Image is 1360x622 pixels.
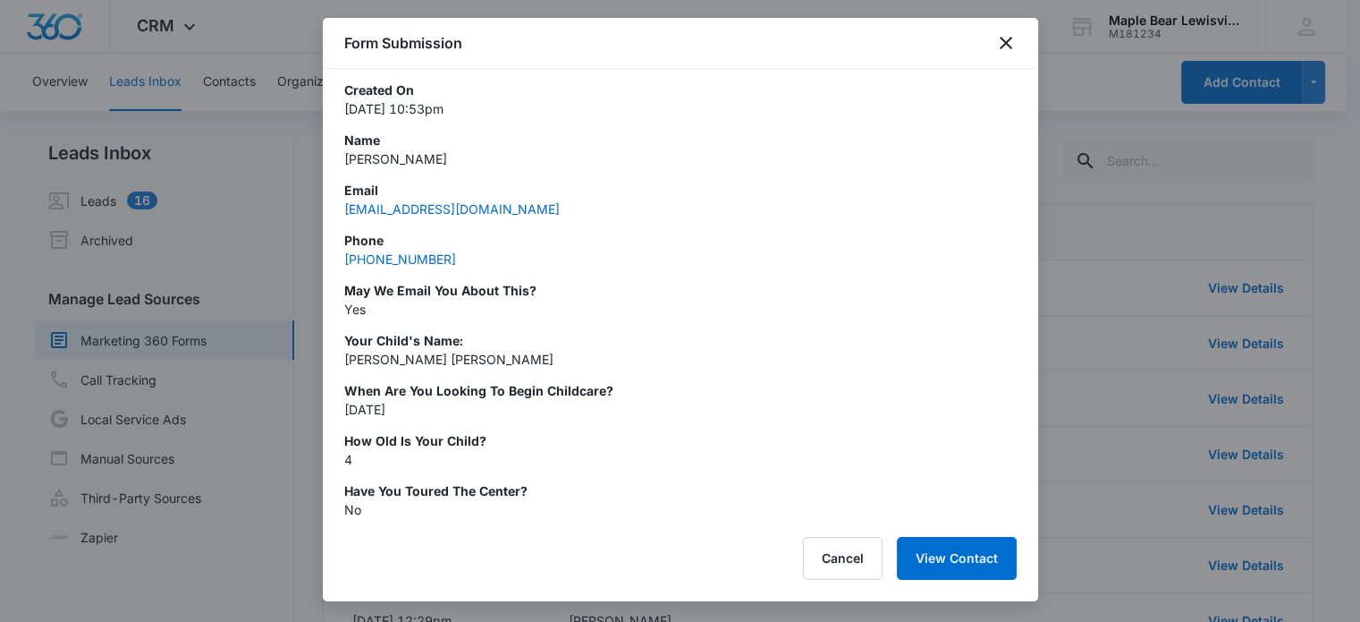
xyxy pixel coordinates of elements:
p: Email [344,181,1017,200]
a: [EMAIL_ADDRESS][DOMAIN_NAME] [344,201,560,217]
p: Phone [344,231,1017,250]
p: 4 [344,450,1017,469]
p: [PERSON_NAME] [344,149,1017,168]
p: [DATE] [344,400,1017,419]
p: [DATE] 10:53pm [344,99,1017,118]
a: [PHONE_NUMBER] [344,251,456,267]
p: [PERSON_NAME] [PERSON_NAME] [344,350,1017,369]
p: Name [344,131,1017,149]
p: Your Child's Name: [344,331,1017,350]
p: Yes [344,300,1017,319]
p: No [344,500,1017,519]
button: Cancel [803,537,883,580]
p: When are you looking to begin childcare? [344,381,1017,400]
button: View Contact [897,537,1017,580]
button: close [995,32,1017,54]
p: Have you toured the center? [344,481,1017,500]
p: May we email you about this? [344,281,1017,300]
p: How old is your child? [344,431,1017,450]
h1: Form Submission [344,32,462,54]
p: Created On [344,81,1017,99]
